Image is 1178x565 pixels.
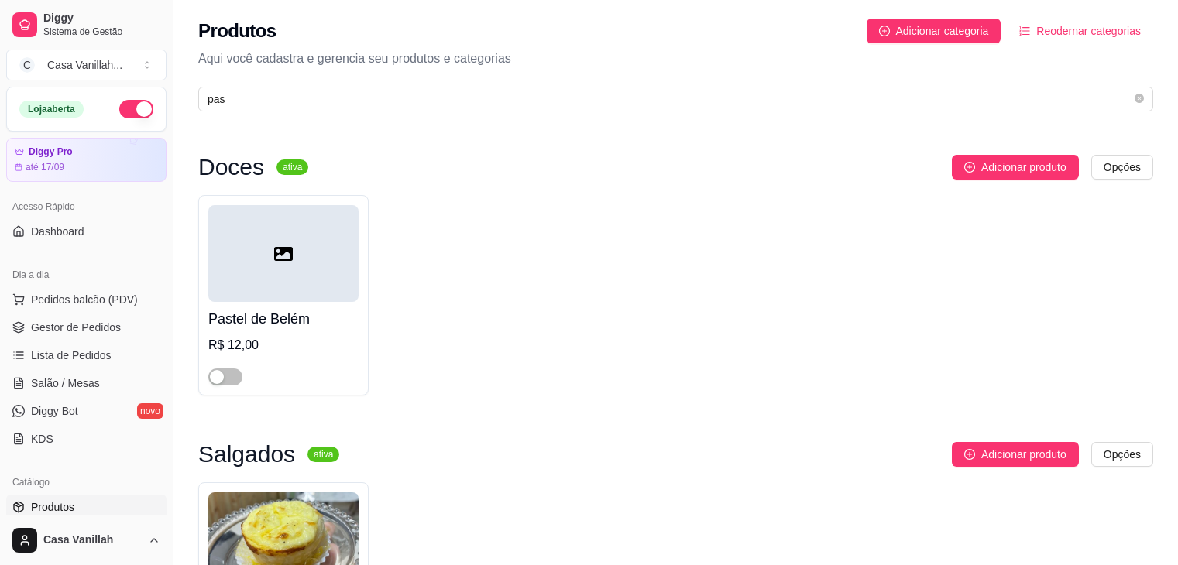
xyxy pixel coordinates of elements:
[6,522,167,559] button: Casa Vanillah
[981,159,1066,176] span: Adicionar produto
[26,161,64,173] article: até 17/09
[6,262,167,287] div: Dia a dia
[29,146,73,158] article: Diggy Pro
[198,445,295,464] h3: Salgados
[6,470,167,495] div: Catálogo
[964,162,975,173] span: plus-circle
[1104,159,1141,176] span: Opções
[208,336,359,354] div: R$ 12,00
[1036,22,1141,39] span: Reodernar categorias
[6,138,167,182] a: Diggy Proaté 17/09
[1104,446,1141,463] span: Opções
[1019,26,1030,36] span: ordered-list
[981,446,1066,463] span: Adicionar produto
[198,19,276,43] h2: Produtos
[31,348,112,363] span: Lista de Pedidos
[31,375,100,391] span: Salão / Mesas
[31,499,74,515] span: Produtos
[896,22,989,39] span: Adicionar categoria
[867,19,1001,43] button: Adicionar categoria
[1007,19,1153,43] button: Reodernar categorias
[43,533,142,547] span: Casa Vanillah
[879,26,890,36] span: plus-circle
[276,159,308,175] sup: ativa
[6,495,167,519] a: Produtos
[1091,442,1153,467] button: Opções
[6,6,167,43] a: DiggySistema de Gestão
[952,155,1079,180] button: Adicionar produto
[307,447,339,462] sup: ativa
[1091,155,1153,180] button: Opções
[6,343,167,368] a: Lista de Pedidos
[119,100,153,118] button: Alterar Status
[6,315,167,340] a: Gestor de Pedidos
[198,158,264,176] h3: Doces
[1135,94,1144,103] span: close-circle
[43,26,160,38] span: Sistema de Gestão
[47,57,122,73] div: Casa Vanillah ...
[6,287,167,312] button: Pedidos balcão (PDV)
[6,194,167,219] div: Acesso Rápido
[1135,92,1144,107] span: close-circle
[31,403,78,419] span: Diggy Bot
[43,12,160,26] span: Diggy
[31,224,84,239] span: Dashboard
[19,57,35,73] span: C
[6,371,167,395] a: Salão / Mesas
[952,442,1079,467] button: Adicionar produto
[6,50,167,80] button: Select a team
[31,292,138,307] span: Pedidos balcão (PDV)
[6,426,167,451] a: KDS
[198,50,1153,68] p: Aqui você cadastra e gerencia seu produtos e categorias
[6,219,167,244] a: Dashboard
[208,91,1132,108] input: Buscar por nome ou código do produto
[19,101,84,118] div: Loja aberta
[964,449,975,460] span: plus-circle
[31,320,121,335] span: Gestor de Pedidos
[31,431,53,447] span: KDS
[208,308,359,330] h4: Pastel de Belém
[6,399,167,423] a: Diggy Botnovo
